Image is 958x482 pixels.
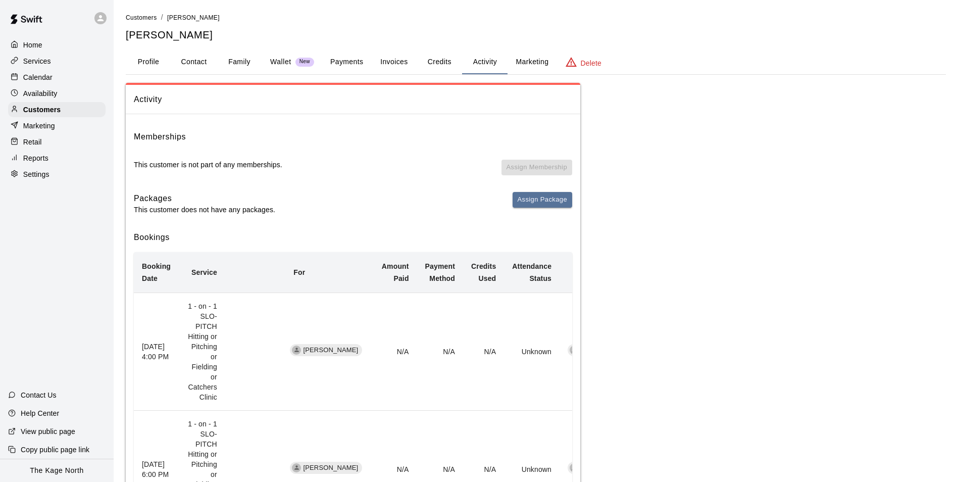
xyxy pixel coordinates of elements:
[23,169,49,179] p: Settings
[23,153,48,163] p: Reports
[570,346,579,355] div: Brittani Goettsch
[134,205,275,215] p: This customer does not have any packages.
[417,293,463,410] td: N/A
[8,102,106,117] a: Customers
[23,105,61,115] p: Customers
[299,346,362,355] span: [PERSON_NAME]
[8,37,106,53] a: Home
[217,50,262,74] button: Family
[471,262,496,282] b: Credits Used
[8,134,106,150] a: Retail
[581,58,601,68] p: Delete
[142,262,171,282] b: Booking Date
[295,59,314,65] span: New
[417,50,462,74] button: Credits
[161,12,163,23] li: /
[8,151,106,166] a: Reports
[30,465,84,476] p: The Kage North
[21,390,57,400] p: Contact Us
[126,50,946,74] div: basic tabs example
[512,262,551,282] b: Attendance Status
[126,14,157,21] span: Customers
[8,54,106,69] a: Services
[23,121,55,131] p: Marketing
[126,50,171,74] button: Profile
[134,93,572,106] span: Activity
[299,463,362,473] span: [PERSON_NAME]
[8,167,106,182] a: Settings
[8,70,106,85] a: Calendar
[374,293,417,410] td: N/A
[501,160,572,184] span: You don't have any memberships
[126,12,946,23] nav: breadcrumb
[21,445,89,455] p: Copy public page link
[134,160,282,170] p: This customer is not part of any memberships.
[382,262,409,282] b: Amount Paid
[570,463,579,472] div: Brittani Goettsch
[126,28,946,42] h5: [PERSON_NAME]
[134,130,186,143] h6: Memberships
[23,88,58,99] p: Availability
[191,268,217,276] b: Service
[23,40,42,50] p: Home
[167,14,220,21] span: [PERSON_NAME]
[134,192,275,205] h6: Packages
[134,231,572,244] h6: Bookings
[270,57,291,67] p: Wallet
[322,50,371,74] button: Payments
[504,293,560,410] td: Unknown
[23,137,42,147] p: Retail
[293,268,305,276] b: For
[292,346,301,355] div: Ella Francoeur
[134,293,179,410] th: [DATE] 4:00 PM
[23,72,53,82] p: Calendar
[21,426,75,437] p: View public page
[568,462,640,474] div: [PERSON_NAME]
[23,56,51,66] p: Services
[171,50,217,74] button: Contact
[292,463,301,472] div: Ella Francoeur
[462,50,508,74] button: Activity
[463,293,504,410] td: N/A
[513,192,572,208] button: Assign Package
[8,118,106,133] a: Marketing
[371,50,417,74] button: Invoices
[8,86,106,101] a: Availability
[179,293,225,410] td: 1 - on - 1 SLO- PITCH Hitting or Pitching or Fielding or Catchers Clinic
[508,50,557,74] button: Marketing
[126,13,157,21] a: Customers
[425,262,455,282] b: Payment Method
[568,344,640,356] div: [PERSON_NAME]
[21,408,59,418] p: Help Center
